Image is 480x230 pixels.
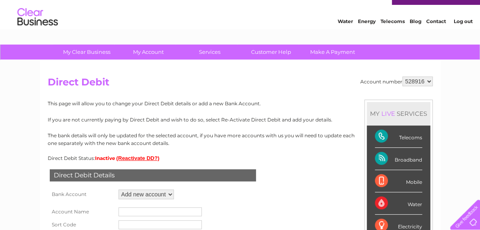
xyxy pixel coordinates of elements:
p: This page will allow you to change your Direct Debit details or add a new Bank Account. [48,100,433,107]
a: Telecoms [381,34,405,40]
p: The bank details will only be updated for the selected account, if you have more accounts with us... [48,132,433,147]
a: Water [338,34,353,40]
th: Account Name [48,205,116,218]
a: Make A Payment [299,45,366,60]
div: Direct Debit Details [50,169,256,181]
div: Broadband [375,148,422,170]
span: Inactive [95,155,115,161]
a: Customer Help [238,45,304,60]
a: Blog [410,34,421,40]
div: Telecoms [375,126,422,148]
img: logo.png [17,21,58,46]
div: Account number [360,77,433,86]
div: Water [375,192,422,215]
h2: Direct Debit [48,77,433,92]
div: LIVE [380,110,397,117]
div: Direct Debit Status: [48,155,433,161]
a: Energy [358,34,376,40]
button: (Reactivate DD?) [116,155,160,161]
a: Contact [426,34,446,40]
p: If you are not currently paying by Direct Debit and wish to do so, select Re-Activate Direct Debi... [48,116,433,124]
a: 0333 014 3131 [328,4,383,14]
a: My Clear Business [53,45,120,60]
div: Clear Business is a trading name of Verastar Limited (registered in [GEOGRAPHIC_DATA] No. 3667643... [49,4,431,39]
th: Bank Account [48,187,116,201]
div: Mobile [375,170,422,192]
a: Services [176,45,243,60]
a: My Account [115,45,182,60]
div: MY SERVICES [367,102,430,125]
a: Log out [453,34,472,40]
